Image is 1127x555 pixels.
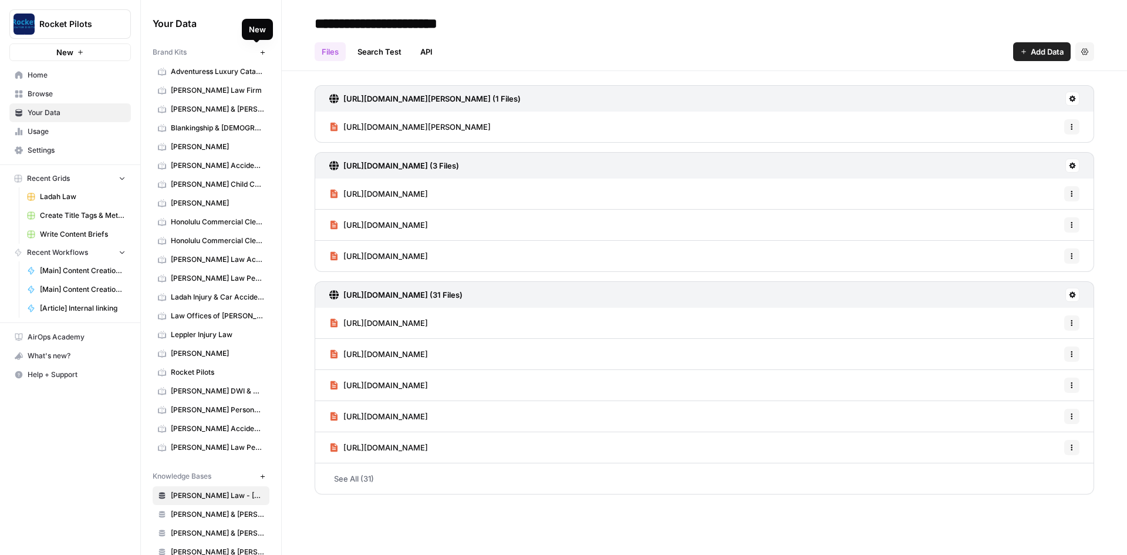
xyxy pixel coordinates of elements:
a: [URL][DOMAIN_NAME] (31 Files) [329,282,463,308]
span: [PERSON_NAME] Law Firm [171,85,264,96]
span: [URL][DOMAIN_NAME] [343,348,428,360]
a: [PERSON_NAME] Personal Injury & Car Accident Lawyer [153,401,269,419]
a: [PERSON_NAME] & [PERSON_NAME] - Independence [153,524,269,543]
button: Add Data [1013,42,1071,61]
a: [URL][DOMAIN_NAME] [329,401,428,432]
a: Create Title Tags & Meta Descriptions for Page [22,206,131,225]
a: [URL][DOMAIN_NAME] (3 Files) [329,153,459,179]
span: [PERSON_NAME] [171,198,264,208]
span: Ladah Law [40,191,126,202]
span: Settings [28,145,126,156]
a: Home [9,66,131,85]
span: [PERSON_NAME] Personal Injury & Car Accident Lawyer [171,405,264,415]
span: [URL][DOMAIN_NAME] [343,379,428,391]
a: Adventuress Luxury Catamaran [153,62,269,81]
a: Ladah Injury & Car Accident Lawyers [GEOGRAPHIC_DATA] [153,288,269,307]
a: [PERSON_NAME] Law - [GEOGRAPHIC_DATA] [153,486,269,505]
a: [URL][DOMAIN_NAME][PERSON_NAME] [329,112,491,142]
a: [URL][DOMAIN_NAME][PERSON_NAME] (1 Files) [329,86,521,112]
a: AirOps Academy [9,328,131,347]
a: Leppler Injury Law [153,325,269,344]
button: Help + Support [9,365,131,384]
a: Write Content Briefs [22,225,131,244]
span: Your Data [28,107,126,118]
span: Usage [28,126,126,137]
span: Brand Kits [153,47,187,58]
a: Settings [9,141,131,160]
span: [PERSON_NAME] Law Personal Injury & Car Accident Lawyers [171,442,264,453]
span: Recent Grids [27,173,70,184]
span: Ladah Injury & Car Accident Lawyers [GEOGRAPHIC_DATA] [171,292,264,302]
a: [PERSON_NAME] [153,137,269,156]
a: Files [315,42,346,61]
span: Knowledge Bases [153,471,211,482]
span: Your Data [153,16,255,31]
a: Law Offices of [PERSON_NAME] [153,307,269,325]
a: [URL][DOMAIN_NAME] [329,370,428,401]
div: What's new? [10,347,130,365]
a: Browse [9,85,131,103]
span: [Main] Content Creation Brief [40,284,126,295]
span: [PERSON_NAME] Accident Attorneys [171,160,264,171]
a: [URL][DOMAIN_NAME] [329,339,428,369]
span: Blankingship & [DEMOGRAPHIC_DATA] [171,123,264,133]
a: [PERSON_NAME] DWI & Criminal Defense Lawyers [153,382,269,401]
span: [PERSON_NAME] Law Accident Attorneys [171,254,264,265]
a: Usage [9,122,131,141]
span: [URL][DOMAIN_NAME] [343,317,428,329]
a: [PERSON_NAME] [153,194,269,213]
a: [URL][DOMAIN_NAME] [329,432,428,463]
a: [URL][DOMAIN_NAME] [329,241,428,271]
button: New [9,43,131,61]
span: [URL][DOMAIN_NAME][PERSON_NAME] [343,121,491,133]
span: [PERSON_NAME] & [PERSON_NAME] - Florissant [171,509,264,520]
span: New [56,46,73,58]
img: Rocket Pilots Logo [14,14,35,35]
button: Workspace: Rocket Pilots [9,9,131,39]
span: [PERSON_NAME] DWI & Criminal Defense Lawyers [171,386,264,396]
a: Honolulu Commercial Cleaning [153,231,269,250]
span: Home [28,70,126,80]
span: [PERSON_NAME] & [PERSON_NAME] [US_STATE] Car Accident Lawyers [171,104,264,115]
span: Leppler Injury Law [171,329,264,340]
span: [Article] Internal linking [40,303,126,314]
span: Create Title Tags & Meta Descriptions for Page [40,210,126,221]
span: [URL][DOMAIN_NAME] [343,411,428,422]
a: [PERSON_NAME] Law Firm [153,81,269,100]
span: [PERSON_NAME] Law - [GEOGRAPHIC_DATA] [171,490,264,501]
a: Your Data [9,103,131,122]
a: [PERSON_NAME] Law Personal Injury & Car Accident Lawyers [153,438,269,457]
span: Honolulu Commercial Cleaning [171,217,264,227]
span: [PERSON_NAME] Law Personal Injury & Car Accident Lawyer [171,273,264,284]
span: [Main] Content Creation Article [40,265,126,276]
span: [PERSON_NAME] [171,348,264,359]
a: [PERSON_NAME] & [PERSON_NAME] - Florissant [153,505,269,524]
a: [PERSON_NAME] Law Accident Attorneys [153,250,269,269]
span: Help + Support [28,369,126,380]
a: Search Test [350,42,409,61]
a: See All (31) [315,463,1094,494]
span: [URL][DOMAIN_NAME] [343,188,428,200]
span: [PERSON_NAME] & [PERSON_NAME] - Independence [171,528,264,539]
a: [PERSON_NAME] Child Custody & Divorce Attorneys [153,175,269,194]
span: [URL][DOMAIN_NAME] [343,442,428,453]
span: [PERSON_NAME] Child Custody & Divorce Attorneys [171,179,264,190]
a: [PERSON_NAME] [153,344,269,363]
span: [URL][DOMAIN_NAME] [343,219,428,231]
a: [PERSON_NAME] Accident Attorneys [153,156,269,175]
a: [PERSON_NAME] Accident Attorneys [153,419,269,438]
a: Rocket Pilots [153,363,269,382]
a: Ladah Law [22,187,131,206]
span: Browse [28,89,126,99]
span: Adventuress Luxury Catamaran [171,66,264,77]
a: [PERSON_NAME] Law Personal Injury & Car Accident Lawyer [153,269,269,288]
span: [URL][DOMAIN_NAME] [343,250,428,262]
a: [URL][DOMAIN_NAME] [329,179,428,209]
a: [URL][DOMAIN_NAME] [329,308,428,338]
a: [Article] Internal linking [22,299,131,318]
span: [PERSON_NAME] [171,142,264,152]
a: Honolulu Commercial Cleaning [153,213,269,231]
span: Write Content Briefs [40,229,126,240]
a: [Main] Content Creation Article [22,261,131,280]
button: Recent Workflows [9,244,131,261]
